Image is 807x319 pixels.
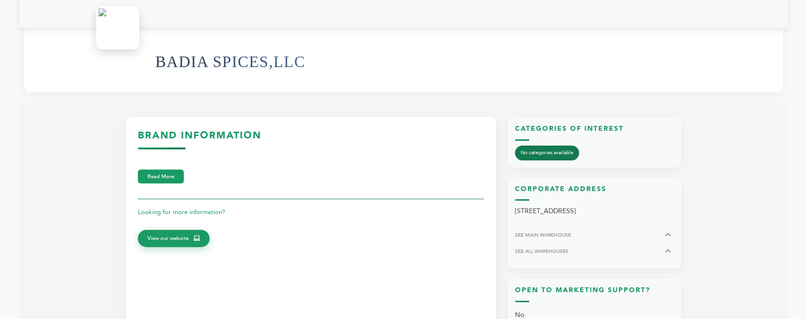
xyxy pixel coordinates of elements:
[138,230,210,247] a: View our website
[515,229,674,240] button: SEE MAIN WAREHOUSE
[515,248,569,255] span: SEE ALL WAREHOUSES
[138,206,484,218] p: Looking for more information?
[138,129,484,149] h3: Brand Information
[147,234,189,243] span: View our website
[515,146,579,160] span: No categories available
[515,285,674,302] h3: Open to Marketing Support?
[515,245,674,257] button: SEE ALL WAREHOUSES
[99,9,137,47] img: BADIA SPICES,LLC Logo
[515,231,571,239] span: SEE MAIN WAREHOUSE
[515,184,674,201] h3: Corporate Address
[515,205,674,217] p: [STREET_ADDRESS]
[138,170,184,183] button: Read More
[515,124,674,141] h3: Categories of Interest
[156,38,306,85] h1: BADIA SPICES,LLC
